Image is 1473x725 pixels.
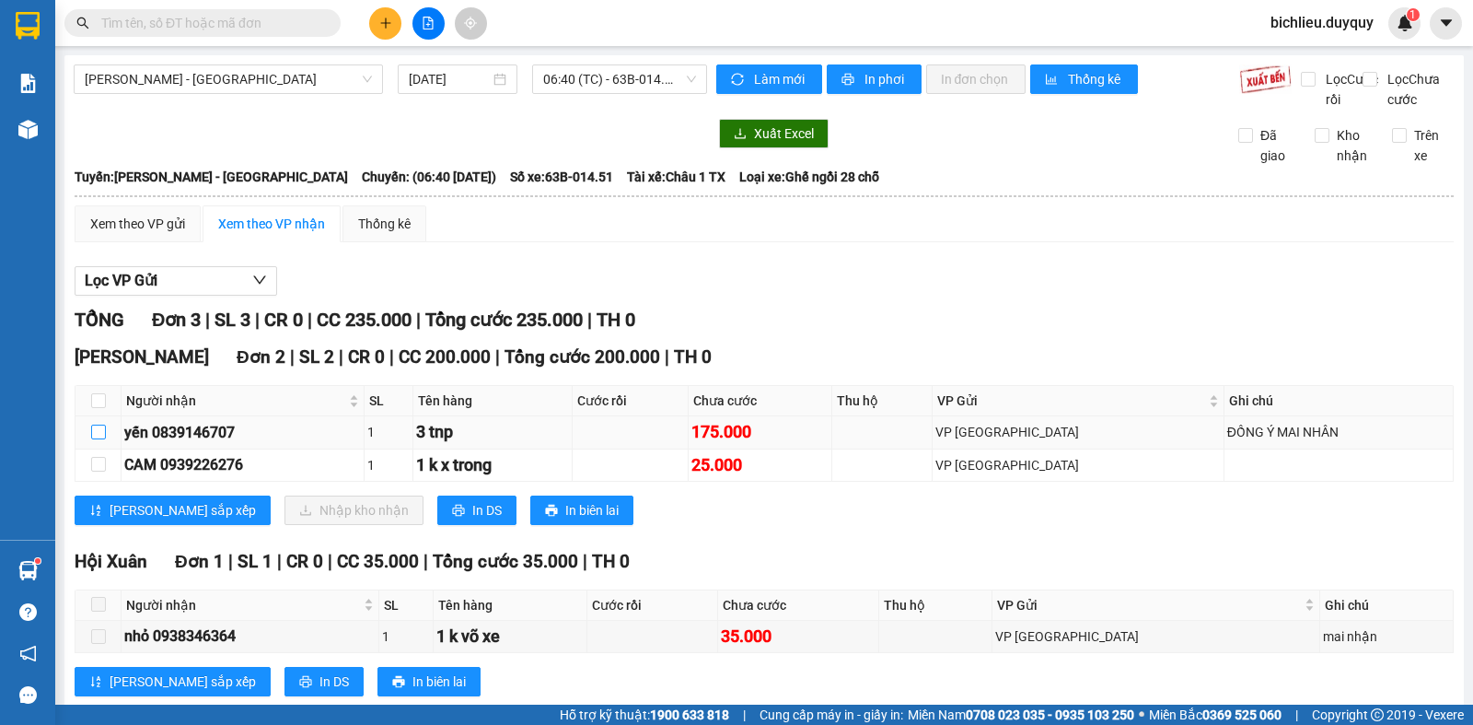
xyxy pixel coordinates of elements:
[14,119,166,141] div: 50.000
[933,450,1224,482] td: VP Sài Gòn
[754,69,807,89] span: Làm mới
[587,591,718,621] th: Cước rồi
[416,309,421,331] span: |
[691,419,829,445] div: 175.000
[237,346,285,368] span: Đơn 2
[412,7,445,40] button: file-add
[412,672,466,692] span: In biên lai
[367,422,410,442] div: 1
[908,705,1134,725] span: Miền Nam
[452,504,465,519] span: printer
[75,266,277,296] button: Lọc VP Gửi
[307,309,312,331] span: |
[176,18,220,37] span: Nhận:
[1409,8,1416,21] span: 1
[505,346,660,368] span: Tổng cước 200.000
[1397,15,1413,31] img: icon-new-feature
[739,167,879,187] span: Loại xe: Ghế ngồi 28 chỗ
[665,346,669,368] span: |
[18,561,38,580] img: warehouse-icon
[75,667,271,696] button: sort-ascending[PERSON_NAME] sắp xếp
[215,309,250,331] span: SL 3
[1139,711,1144,719] span: ⚪️
[472,500,502,520] span: In DS
[124,453,361,476] div: CAM 0939226276
[392,675,405,690] span: printer
[205,309,210,331] span: |
[592,551,630,572] span: TH 0
[530,496,633,525] button: printerIn biên lai
[238,551,273,572] span: SL 1
[76,17,89,29] span: search
[437,496,516,525] button: printerIn DS
[1149,705,1282,725] span: Miền Bắc
[754,123,814,144] span: Xuất Excel
[110,500,256,520] span: [PERSON_NAME] sắp xếp
[1068,69,1123,89] span: Thống kê
[1430,7,1462,40] button: caret-down
[1227,422,1450,442] div: ĐỒNG Ý MAI NHÂN
[995,626,1317,647] div: VP [GEOGRAPHIC_DATA]
[1438,15,1455,31] span: caret-down
[1256,11,1388,34] span: bichlieu.duyquy
[1202,707,1282,722] strong: 0369 525 060
[597,309,635,331] span: TH 0
[966,707,1134,722] strong: 0708 023 035 - 0935 103 250
[691,452,829,478] div: 25.000
[252,273,267,287] span: down
[743,705,746,725] span: |
[228,551,233,572] span: |
[565,500,619,520] span: In biên lai
[1318,69,1381,110] span: Lọc Cước rồi
[379,591,434,621] th: SL
[317,309,412,331] span: CC 235.000
[935,422,1221,442] div: VP [GEOGRAPHIC_DATA]
[731,73,747,88] span: sync
[926,64,1026,94] button: In đơn chọn
[1030,64,1138,94] button: bar-chartThống kê
[832,386,933,416] th: Thu hộ
[495,346,500,368] span: |
[382,626,430,647] div: 1
[75,346,209,368] span: [PERSON_NAME]
[18,74,38,93] img: solution-icon
[455,7,487,40] button: aim
[1380,69,1455,110] span: Lọc Chưa cước
[416,419,569,445] div: 3 tnp
[176,16,363,60] div: VP [GEOGRAPHIC_DATA]
[35,558,41,564] sup: 1
[719,119,829,148] button: downloadXuất Excel
[264,309,303,331] span: CR 0
[89,675,102,690] span: sort-ascending
[299,346,334,368] span: SL 2
[718,591,879,621] th: Chưa cước
[19,686,37,704] span: message
[409,69,491,89] input: 13/09/2025
[399,346,491,368] span: CC 200.000
[299,675,312,690] span: printer
[126,595,360,615] span: Người nhận
[277,551,282,572] span: |
[1407,8,1420,21] sup: 1
[284,496,423,525] button: downloadNhập kho nhận
[18,120,38,139] img: warehouse-icon
[992,621,1321,653] td: VP Sài Gòn
[543,65,695,93] span: 06:40 (TC) - 63B-014.51
[175,551,224,572] span: Đơn 1
[358,214,411,234] div: Thống kê
[760,705,903,725] span: Cung cấp máy in - giấy in:
[935,455,1221,475] div: VP [GEOGRAPHIC_DATA]
[89,504,102,519] span: sort-ascending
[827,64,922,94] button: printerIn phơi
[933,416,1224,449] td: VP Sài Gòn
[362,167,496,187] span: Chuyến: (06:40 [DATE])
[583,551,587,572] span: |
[19,645,37,662] span: notification
[436,624,583,649] div: 1 k võ xe
[14,121,83,140] span: Cước rồi :
[255,309,260,331] span: |
[545,504,558,519] span: printer
[689,386,832,416] th: Chưa cước
[425,309,583,331] span: Tổng cước 235.000
[16,16,163,57] div: [PERSON_NAME]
